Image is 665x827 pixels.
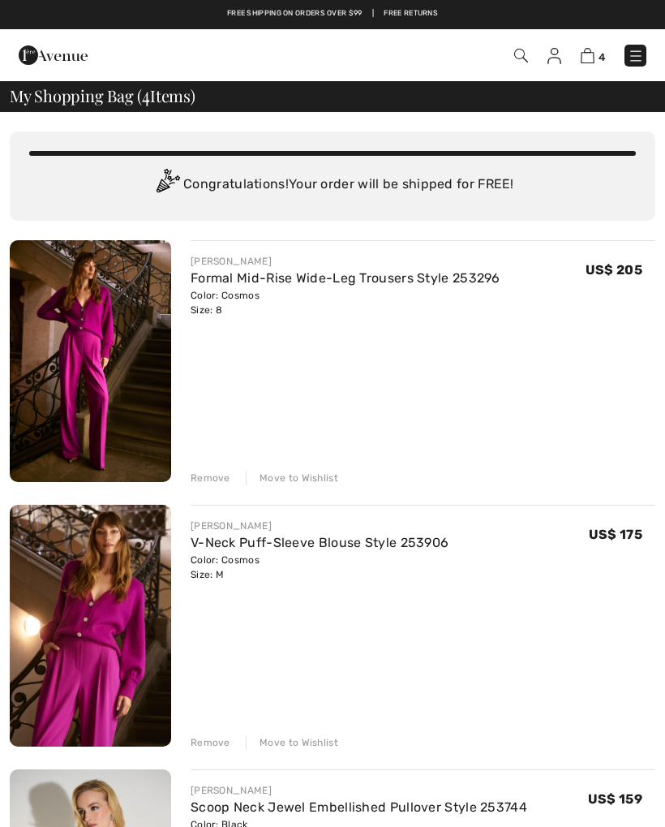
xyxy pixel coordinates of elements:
[191,471,230,485] div: Remove
[589,527,642,542] span: US$ 175
[191,535,448,550] a: V-Neck Puff-Sleeve Blouse Style 253906
[581,45,605,65] a: 4
[372,8,374,19] span: |
[191,288,500,317] div: Color: Cosmos Size: 8
[191,553,448,582] div: Color: Cosmos Size: M
[588,791,642,807] span: US$ 159
[598,51,605,63] span: 4
[384,8,438,19] a: Free Returns
[10,505,171,747] img: V-Neck Puff-Sleeve Blouse Style 253906
[581,48,594,63] img: Shopping Bag
[227,8,363,19] a: Free shipping on orders over $99
[151,169,183,201] img: Congratulation2.svg
[142,84,150,105] span: 4
[10,240,171,482] img: Formal Mid-Rise Wide-Leg Trousers Style 253296
[191,735,230,750] div: Remove
[246,735,338,750] div: Move to Wishlist
[246,471,338,485] div: Move to Wishlist
[191,519,448,533] div: [PERSON_NAME]
[191,799,527,815] a: Scoop Neck Jewel Embellished Pullover Style 253744
[29,169,636,201] div: Congratulations! Your order will be shipped for FREE!
[19,39,88,71] img: 1ère Avenue
[19,46,88,62] a: 1ère Avenue
[586,262,642,278] span: US$ 205
[628,48,644,64] img: Menu
[10,88,195,104] span: My Shopping Bag ( Items)
[191,254,500,269] div: [PERSON_NAME]
[191,270,500,286] a: Formal Mid-Rise Wide-Leg Trousers Style 253296
[514,49,528,62] img: Search
[547,48,561,64] img: My Info
[191,783,527,798] div: [PERSON_NAME]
